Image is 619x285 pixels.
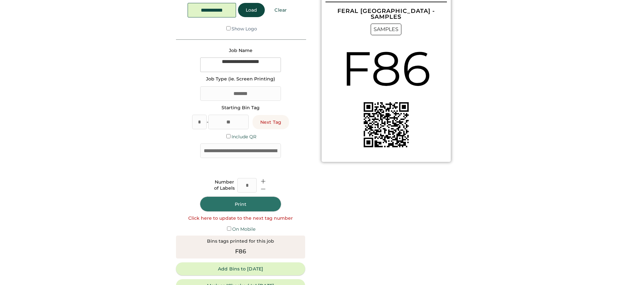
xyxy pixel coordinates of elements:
[267,3,294,17] button: Clear
[222,105,260,111] div: Starting Bin Tag
[206,76,275,82] div: Job Type (ie. Screen Printing)
[207,119,208,125] div: -
[371,24,401,35] div: SAMPLES
[253,115,289,129] button: Next Tag
[238,3,265,17] button: Load
[232,226,255,232] label: On Mobile
[207,238,274,245] div: Bins tags printed for this job
[232,134,256,140] label: Include QR
[341,35,431,102] div: F86
[235,247,246,256] div: F86
[229,48,253,54] div: Job Name
[214,179,235,192] div: Number of Labels
[232,26,257,32] label: Show Logo
[176,262,305,275] button: Add Bins to [DATE]
[325,8,447,20] div: FERAL [GEOGRAPHIC_DATA] - SAMPLES
[200,197,281,211] button: Print
[188,215,293,222] div: Click here to update to the next tag number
